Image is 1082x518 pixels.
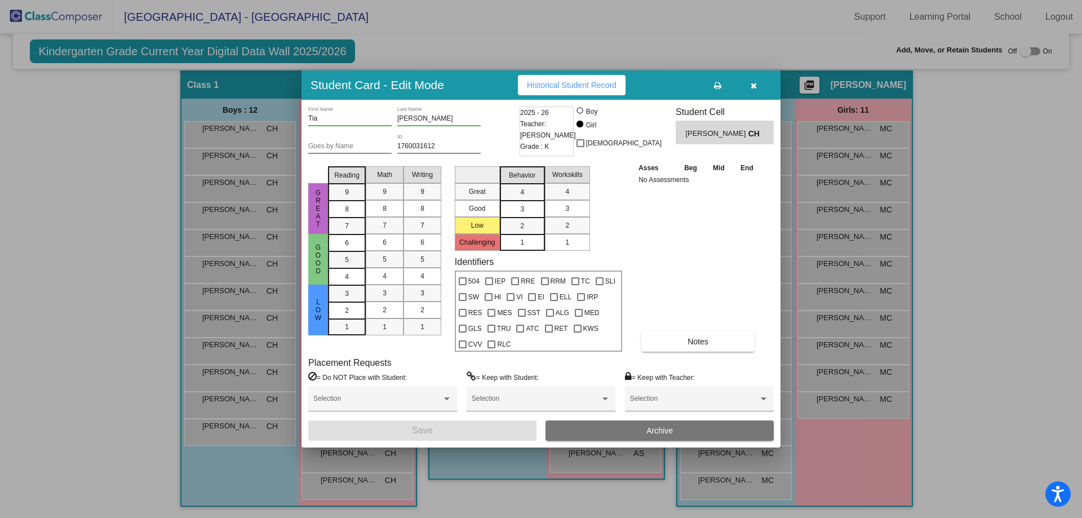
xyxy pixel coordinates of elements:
[420,288,424,298] span: 3
[468,306,482,320] span: RES
[420,305,424,315] span: 2
[345,306,349,316] span: 2
[527,306,540,320] span: SST
[420,254,424,264] span: 5
[748,128,764,140] span: CH
[586,136,662,150] span: [DEMOGRAPHIC_DATA]
[583,322,598,335] span: KWS
[311,78,444,92] h3: Student Card - Edit Mode
[560,290,571,304] span: ELL
[581,275,590,288] span: TC
[383,220,387,231] span: 7
[420,187,424,197] span: 9
[313,189,323,228] span: Great
[546,420,774,441] button: Archive
[586,107,598,117] div: Boy
[383,203,387,214] span: 8
[565,237,569,247] span: 1
[509,170,535,180] span: Behavior
[516,290,522,304] span: VI
[555,322,568,335] span: RET
[688,337,708,346] span: Notes
[345,322,349,332] span: 1
[565,203,569,214] span: 3
[345,204,349,214] span: 8
[636,174,761,185] td: No Assessments
[565,220,569,231] span: 2
[397,143,481,150] input: Enter ID
[420,203,424,214] span: 8
[468,275,480,288] span: 504
[641,331,755,352] button: Notes
[313,298,323,322] span: Low
[705,162,732,174] th: Mid
[497,306,512,320] span: MES
[308,371,407,383] label: = Do NOT Place with Student:
[497,338,511,351] span: RLC
[552,170,583,180] span: Workskills
[383,187,387,197] span: 9
[625,371,695,383] label: = Keep with Teacher:
[377,170,392,180] span: Math
[538,290,544,304] span: EI
[345,289,349,299] span: 3
[345,238,349,248] span: 6
[676,107,774,117] h3: Student Cell
[520,141,549,152] span: Grade : K
[334,170,360,180] span: Reading
[420,237,424,247] span: 6
[383,271,387,281] span: 4
[383,305,387,315] span: 2
[412,170,433,180] span: Writing
[520,107,549,118] span: 2025 - 26
[520,237,524,247] span: 1
[308,357,392,368] label: Placement Requests
[646,426,673,435] span: Archive
[412,426,432,435] span: Save
[494,290,501,304] span: HI
[565,187,569,197] span: 4
[521,275,535,288] span: RRE
[527,81,617,90] span: Historical Student Record
[467,371,539,383] label: = Keep with Student:
[455,256,494,267] label: Identifiers
[345,272,349,282] span: 4
[345,187,349,197] span: 9
[383,322,387,332] span: 1
[518,75,626,95] button: Historical Student Record
[383,288,387,298] span: 3
[313,243,323,275] span: Good
[520,118,576,141] span: Teacher: [PERSON_NAME]
[551,275,566,288] span: RRM
[495,275,505,288] span: IEP
[497,322,511,335] span: TRU
[520,187,524,197] span: 4
[383,237,387,247] span: 6
[587,290,598,304] span: IRP
[685,128,748,140] span: [PERSON_NAME]
[468,338,482,351] span: CVV
[676,162,706,174] th: Beg
[420,220,424,231] span: 7
[520,221,524,231] span: 2
[586,120,597,130] div: Girl
[308,420,536,441] button: Save
[605,275,615,288] span: SLI
[636,162,676,174] th: Asses
[420,322,424,332] span: 1
[520,204,524,214] span: 3
[345,255,349,265] span: 5
[584,306,600,320] span: MED
[420,271,424,281] span: 4
[468,290,479,304] span: SW
[468,322,482,335] span: GLS
[308,143,392,150] input: goes by name
[733,162,762,174] th: End
[556,306,569,320] span: ALG
[526,322,539,335] span: ATC
[383,254,387,264] span: 5
[345,221,349,231] span: 7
